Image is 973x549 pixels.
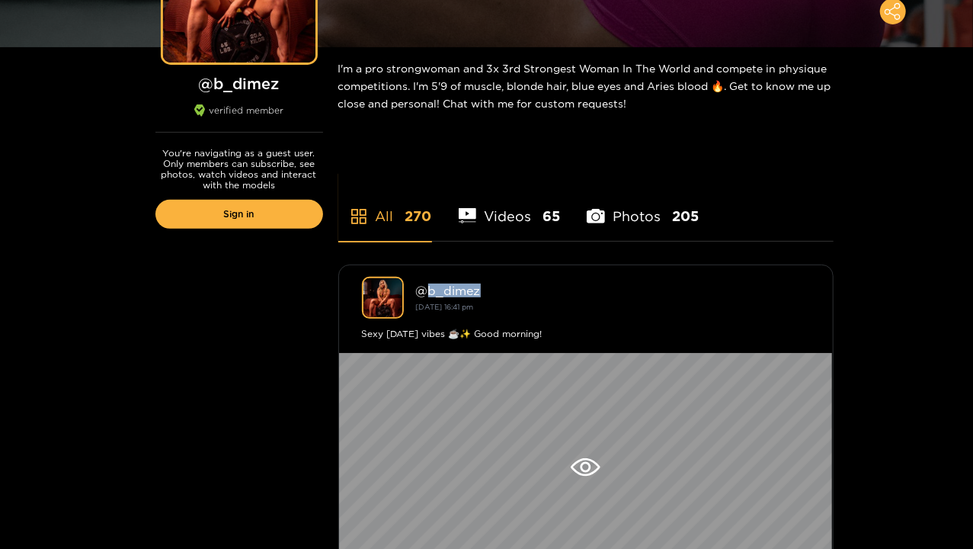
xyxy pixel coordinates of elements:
[459,172,561,241] li: Videos
[155,200,323,229] a: Sign in
[155,104,323,133] div: verified member
[416,303,474,311] small: [DATE] 16:41 pm
[416,284,810,297] div: @ b_dimez
[155,148,323,191] p: You're navigating as a guest user. Only members can subscribe, see photos, watch videos and inter...
[338,47,834,124] div: I'm a pro strongwoman and 3x 3rd Strongest Woman In The World and compete in physique competition...
[362,277,404,319] img: b_dimez
[338,172,432,241] li: All
[350,207,368,226] span: appstore
[672,207,699,226] span: 205
[543,207,560,226] span: 65
[362,326,810,342] div: Sexy [DATE] vibes ☕️✨ Good morning!
[155,74,323,93] h1: @ b_dimez
[587,172,699,241] li: Photos
[405,207,432,226] span: 270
